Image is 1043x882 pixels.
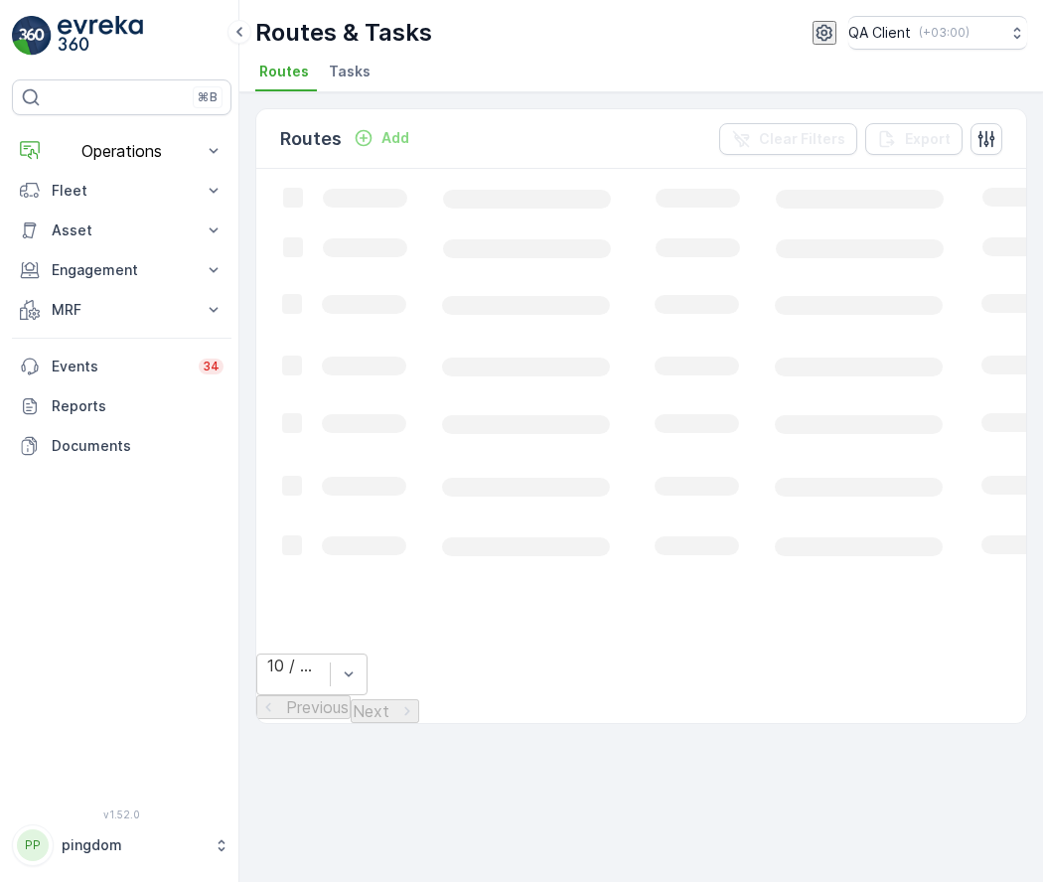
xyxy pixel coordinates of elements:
[381,128,409,148] p: Add
[62,835,204,855] p: pingdom
[52,142,192,160] p: Operations
[12,290,231,330] button: MRF
[280,125,342,153] p: Routes
[52,300,192,320] p: MRF
[52,181,192,201] p: Fleet
[267,657,320,674] div: 10 / Page
[203,359,220,374] p: 34
[52,396,223,416] p: Reports
[12,824,231,866] button: PPpingdom
[865,123,963,155] button: Export
[719,123,857,155] button: Clear Filters
[255,17,432,49] p: Routes & Tasks
[12,171,231,211] button: Fleet
[12,131,231,171] button: Operations
[351,699,419,723] button: Next
[329,62,371,81] span: Tasks
[848,16,1027,50] button: QA Client(+03:00)
[12,347,231,386] a: Events34
[52,357,187,376] p: Events
[759,129,845,149] p: Clear Filters
[198,89,218,105] p: ⌘B
[52,220,192,240] p: Asset
[17,829,49,861] div: PP
[52,260,192,280] p: Engagement
[12,808,231,820] span: v 1.52.0
[256,695,351,719] button: Previous
[12,426,231,466] a: Documents
[12,386,231,426] a: Reports
[52,436,223,456] p: Documents
[848,23,911,43] p: QA Client
[353,702,389,720] p: Next
[259,62,309,81] span: Routes
[12,250,231,290] button: Engagement
[905,129,951,149] p: Export
[58,16,143,56] img: logo_light-DOdMpM7g.png
[919,25,969,41] p: ( +03:00 )
[12,211,231,250] button: Asset
[346,126,417,150] button: Add
[286,698,349,716] p: Previous
[12,16,52,56] img: logo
